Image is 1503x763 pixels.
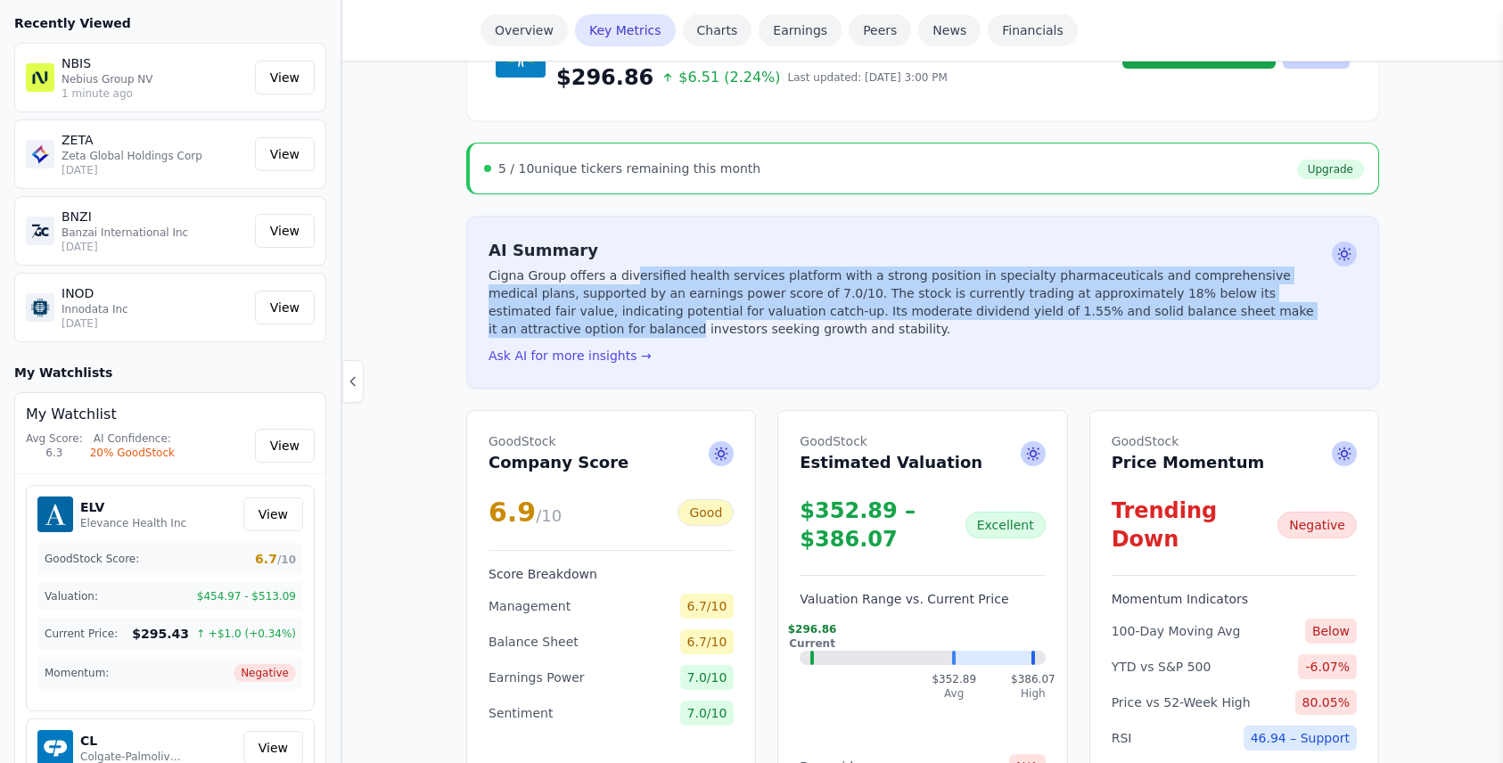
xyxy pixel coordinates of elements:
[800,496,965,554] div: $352.89 – $386.07
[1112,590,1357,608] h3: Momentum Indicators
[800,590,1045,608] h3: Valuation Range vs. Current Price
[480,14,568,46] a: Overview
[90,431,175,446] div: AI Confidence:
[62,131,248,149] p: ZETA
[918,14,981,46] a: News
[800,432,982,450] span: GoodStock
[1112,658,1211,676] span: YTD vs S&P 500
[1112,496,1278,554] div: Trending Down
[26,431,83,446] div: Avg Score:
[26,140,54,168] img: ZETA
[62,54,248,72] p: NBIS
[1112,432,1265,450] span: GoodStock
[1332,441,1357,466] span: Ask AI
[1112,432,1265,475] h2: Price Momentum
[255,291,315,324] a: View
[80,516,186,530] p: Elevance Health Inc
[788,622,837,651] div: $296.86
[1112,693,1251,711] span: Price vs 52-Week High
[26,217,54,245] img: BNZI
[489,669,585,686] span: Earnings Power
[255,550,296,568] span: 6.7
[90,446,175,460] div: 20% GoodStock
[255,214,315,248] a: View
[800,432,982,475] h2: Estimated Valuation
[62,163,248,177] p: [DATE]
[62,302,248,316] p: Innodata Inc
[680,665,735,690] span: 7.0/10
[489,432,628,475] h2: Company Score
[62,208,248,226] p: BNZI
[1244,726,1357,751] span: 46.94 – Support
[680,701,735,726] span: 7.0/10
[489,238,1325,263] h2: AI Summary
[965,512,1046,538] div: Excellent
[498,160,760,177] div: unique tickers remaining this month
[45,666,109,680] span: Momentum:
[709,441,734,466] span: Ask AI
[234,664,296,682] span: Negative
[45,552,139,566] span: GoodStock Score:
[680,594,735,619] span: 6.7/10
[62,284,248,302] p: INOD
[489,597,571,615] span: Management
[255,429,315,463] a: View
[489,432,628,450] span: GoodStock
[197,589,296,603] span: $454.97 - $513.09
[498,161,534,176] span: 5 / 10
[243,497,303,531] a: View
[1277,512,1357,538] div: Negative
[26,404,315,425] h4: My Watchlist
[849,14,911,46] a: Peers
[14,14,326,32] h3: Recently Viewed
[1305,619,1357,644] span: Below
[1297,160,1364,179] a: Upgrade
[489,267,1325,338] p: Cigna Group offers a diversified health services platform with a strong position in specialty pha...
[14,364,112,381] h3: My Watchlists
[62,240,248,254] p: [DATE]
[1332,242,1357,267] span: Ask AI
[80,498,186,516] h5: ELV
[788,70,948,85] span: Last updated: [DATE] 3:00 PM
[62,149,248,163] p: Zeta Global Holdings Corp
[932,672,976,701] div: $352.89
[678,499,734,526] div: Good
[62,86,248,101] p: 1 minute ago
[62,226,248,240] p: Banzai International Inc
[1021,441,1046,466] span: Ask AI
[1112,729,1132,747] span: RSI
[45,627,118,641] span: Current Price:
[26,446,83,460] div: 6.3
[489,496,562,529] div: 6.9
[575,14,676,46] a: Key Metrics
[680,629,735,654] span: 6.7/10
[932,686,976,701] div: Avg
[255,61,315,94] a: View
[1112,622,1241,640] span: 100-Day Moving Avg
[80,732,187,750] h5: CL
[683,14,752,46] a: Charts
[489,633,579,651] span: Balance Sheet
[26,63,54,92] img: NBIS
[255,137,315,171] a: View
[489,704,553,722] span: Sentiment
[489,347,652,365] button: Ask AI for more insights →
[489,565,734,583] h3: Score Breakdown
[1011,686,1055,701] div: High
[132,625,189,643] span: $295.43
[62,72,248,86] p: Nebius Group NV
[196,627,296,641] span: ↑ +$1.0 (+0.34%)
[37,496,73,532] img: ELV
[1298,654,1357,679] span: -6.07%
[556,63,653,92] span: $296.86
[759,14,842,46] a: Earnings
[26,293,54,322] img: INOD
[661,67,780,88] span: $6.51 (2.24%)
[788,636,837,651] div: Current
[1295,690,1357,715] span: 80.05%
[62,316,248,331] p: [DATE]
[277,554,296,566] span: /10
[988,14,1078,46] a: Financials
[45,589,98,603] span: Valuation:
[1011,672,1055,701] div: $386.07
